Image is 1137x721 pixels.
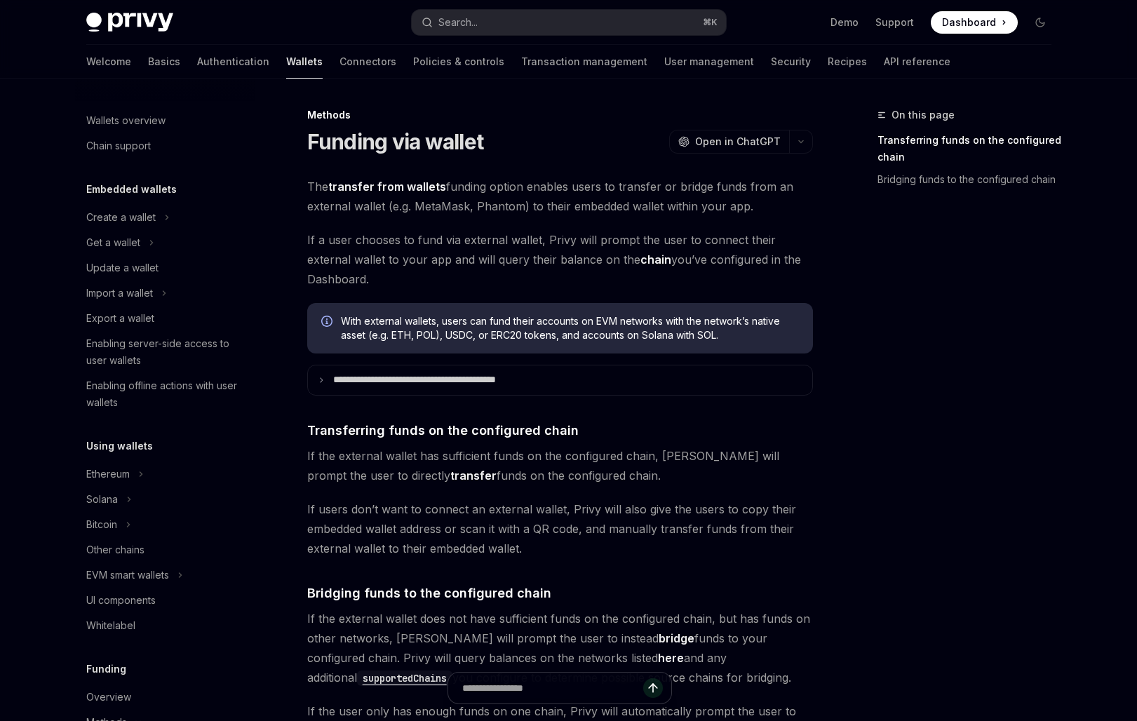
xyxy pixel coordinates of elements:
[148,45,180,79] a: Basics
[307,584,551,602] span: Bridging funds to the configured chain
[703,17,718,28] span: ⌘ K
[75,512,255,537] button: Bitcoin
[86,112,166,129] div: Wallets overview
[341,314,799,342] span: With external wallets, users can fund their accounts on EVM networks with the network’s native as...
[75,487,255,512] button: Solana
[328,180,446,194] strong: transfer from wallets
[307,421,579,440] span: Transferring funds on the configured chain
[75,281,255,306] button: Import a wallet
[828,45,867,79] a: Recipes
[695,135,781,149] span: Open in ChatGPT
[75,306,255,331] a: Export a wallet
[942,15,996,29] span: Dashboard
[307,108,813,122] div: Methods
[86,377,246,411] div: Enabling offline actions with user wallets
[892,107,955,123] span: On this page
[659,631,694,645] strong: bridge
[86,234,140,251] div: Get a wallet
[307,129,484,154] h1: Funding via wallet
[86,541,144,558] div: Other chains
[643,678,663,698] button: Send message
[75,331,255,373] a: Enabling server-side access to user wallets
[412,10,726,35] button: Search...⌘K
[86,13,173,32] img: dark logo
[86,438,153,454] h5: Using wallets
[875,15,914,29] a: Support
[86,310,154,327] div: Export a wallet
[75,230,255,255] button: Get a wallet
[86,567,169,584] div: EVM smart wallets
[830,15,859,29] a: Demo
[86,45,131,79] a: Welcome
[86,335,246,369] div: Enabling server-side access to user wallets
[669,130,789,154] button: Open in ChatGPT
[307,499,813,558] span: If users don’t want to connect an external wallet, Privy will also give the users to copy their e...
[521,45,647,79] a: Transaction management
[75,613,255,638] a: Whitelabel
[321,316,335,330] svg: Info
[307,177,813,216] span: The funding option enables users to transfer or bridge funds from an external wallet (e.g. MetaMa...
[658,651,684,666] a: here
[75,685,255,710] a: Overview
[307,446,813,485] span: If the external wallet has sufficient funds on the configured chain, [PERSON_NAME] will prompt th...
[75,537,255,562] a: Other chains
[86,617,135,634] div: Whitelabel
[339,45,396,79] a: Connectors
[86,592,156,609] div: UI components
[413,45,504,79] a: Policies & controls
[86,137,151,154] div: Chain support
[86,516,117,533] div: Bitcoin
[86,260,159,276] div: Update a wallet
[307,609,813,687] span: If the external wallet does not have sufficient funds on the configured chain, but has funds on o...
[75,133,255,159] a: Chain support
[286,45,323,79] a: Wallets
[450,469,497,483] strong: transfer
[664,45,754,79] a: User management
[86,661,126,678] h5: Funding
[86,689,131,706] div: Overview
[197,45,269,79] a: Authentication
[462,673,643,703] input: Ask a question...
[75,562,255,588] button: EVM smart wallets
[877,129,1063,168] a: Transferring funds on the configured chain
[307,230,813,289] span: If a user chooses to fund via external wallet, Privy will prompt the user to connect their extern...
[877,168,1063,191] a: Bridging funds to the configured chain
[75,108,255,133] a: Wallets overview
[75,205,255,230] button: Create a wallet
[75,461,255,487] button: Ethereum
[884,45,950,79] a: API reference
[1029,11,1051,34] button: Toggle dark mode
[438,14,478,31] div: Search...
[75,373,255,415] a: Enabling offline actions with user wallets
[75,255,255,281] a: Update a wallet
[86,181,177,198] h5: Embedded wallets
[75,588,255,613] a: UI components
[86,285,153,302] div: Import a wallet
[771,45,811,79] a: Security
[86,209,156,226] div: Create a wallet
[86,491,118,508] div: Solana
[640,252,671,267] a: chain
[86,466,130,483] div: Ethereum
[931,11,1018,34] a: Dashboard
